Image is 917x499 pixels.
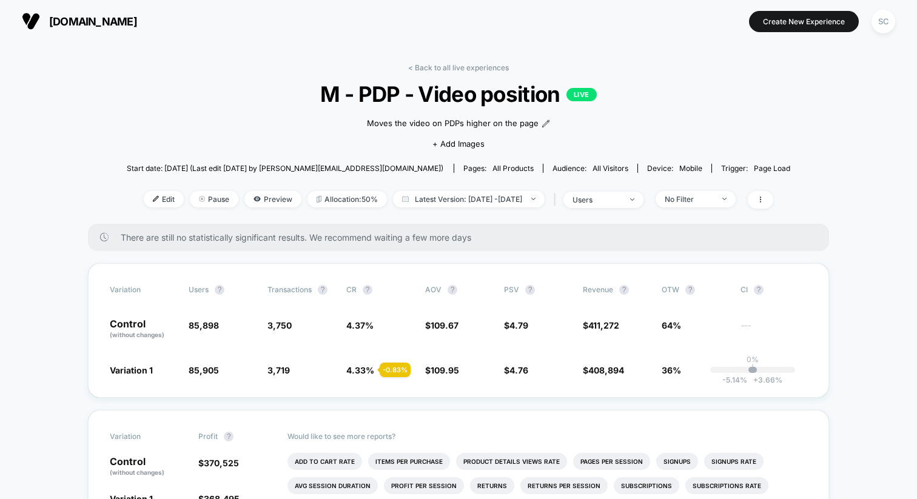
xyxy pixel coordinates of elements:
img: calendar [402,196,409,202]
span: 36% [662,365,681,375]
li: Signups Rate [704,453,764,470]
span: Variation 1 [110,365,153,375]
span: AOV [425,285,442,294]
span: 4.37 % [346,320,374,330]
p: LIVE [566,88,597,101]
p: | [751,364,754,373]
span: Page Load [754,164,790,173]
div: SC [872,10,895,33]
span: 4.76 [509,365,528,375]
div: users [573,195,621,204]
span: Allocation: 50% [307,191,387,207]
span: 3,750 [267,320,292,330]
span: CR [346,285,357,294]
span: $ [583,320,619,330]
li: Items Per Purchase [368,453,450,470]
span: $ [583,365,624,375]
span: $ [425,320,458,330]
div: - 0.83 % [380,363,411,377]
span: (without changes) [110,331,164,338]
span: mobile [679,164,702,173]
div: No Filter [665,195,713,204]
button: ? [685,285,695,295]
span: M - PDP - Video position [160,81,757,107]
span: [DOMAIN_NAME] [49,15,137,28]
img: end [630,198,634,201]
span: 85,898 [189,320,219,330]
span: Start date: [DATE] (Last edit [DATE] by [PERSON_NAME][EMAIL_ADDRESS][DOMAIN_NAME]) [127,164,443,173]
li: Signups [656,453,698,470]
div: Audience: [553,164,628,173]
p: Would like to see more reports? [287,432,808,441]
span: | [551,191,563,209]
li: Product Details Views Rate [456,453,567,470]
span: Transactions [267,285,312,294]
span: Latest Version: [DATE] - [DATE] [393,191,545,207]
button: Create New Experience [749,11,859,32]
span: Revenue [583,285,613,294]
button: ? [318,285,327,295]
span: $ [504,365,528,375]
span: Preview [244,191,301,207]
span: (without changes) [110,469,164,476]
span: OTW [662,285,728,295]
span: 3,719 [267,365,290,375]
span: 4.79 [509,320,528,330]
button: ? [363,285,372,295]
span: $ [198,458,239,468]
span: Moves the video on PDPs higher on the page [367,118,539,130]
span: Variation [110,285,176,295]
span: $ [504,320,528,330]
li: Returns [470,477,514,494]
div: Pages: [463,164,534,173]
span: 64% [662,320,681,330]
span: 85,905 [189,365,219,375]
li: Pages Per Session [573,453,650,470]
span: + [753,375,758,384]
button: ? [215,285,224,295]
span: Pause [190,191,238,207]
p: 0% [747,355,759,364]
span: Variation [110,432,176,441]
span: users [189,285,209,294]
span: All Visitors [593,164,628,173]
button: ? [525,285,535,295]
button: ? [754,285,764,295]
span: all products [492,164,534,173]
li: Subscriptions Rate [685,477,768,494]
img: rebalance [317,196,321,203]
span: + Add Images [432,139,485,149]
span: CI [741,285,807,295]
button: [DOMAIN_NAME] [18,12,141,31]
li: Subscriptions [614,477,679,494]
span: -5.14 % [722,375,747,384]
span: 411,272 [588,320,619,330]
span: 3.66 % [747,375,782,384]
button: SC [868,9,899,34]
img: end [722,198,727,200]
li: Add To Cart Rate [287,453,362,470]
img: Visually logo [22,12,40,30]
span: $ [425,365,459,375]
span: Edit [144,191,184,207]
span: Profit [198,432,218,441]
div: Trigger: [721,164,790,173]
p: Control [110,319,176,340]
p: Control [110,457,186,477]
li: Avg Session Duration [287,477,378,494]
span: Device: [637,164,711,173]
span: PSV [504,285,519,294]
span: 109.67 [431,320,458,330]
img: end [531,198,536,200]
li: Profit Per Session [384,477,464,494]
a: < Back to all live experiences [408,63,509,72]
button: ? [224,432,233,441]
span: 370,525 [204,458,239,468]
img: end [199,196,205,202]
button: ? [619,285,629,295]
img: edit [153,196,159,202]
button: ? [448,285,457,295]
span: 408,894 [588,365,624,375]
li: Returns Per Session [520,477,608,494]
span: 109.95 [431,365,459,375]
